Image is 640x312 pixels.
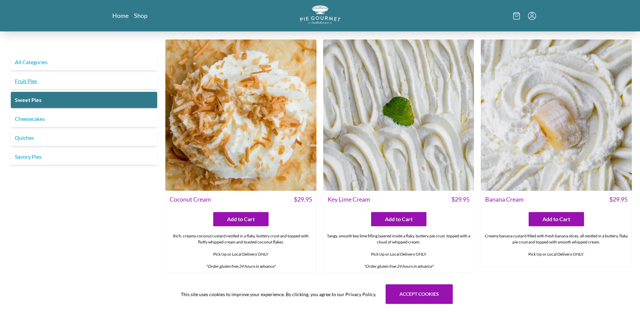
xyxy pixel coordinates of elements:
span: This site uses cookies to improve your experience. By clicking, you agree to our Privacy Policy. [181,291,376,298]
div: Creamy banana custard filled with fresh banana slices, all nestled in a buttery, flaky pie crust ... [481,230,632,266]
span: Add to Cart [542,215,570,223]
button: Add to Cart [213,212,269,226]
button: Menu [528,12,536,20]
a: Cheesecakes [11,111,157,127]
button: Add to Cart [371,212,426,226]
span: Add to Cart [385,215,413,223]
span: $ 29.95 [451,195,470,204]
span: $ 29.95 [609,195,628,204]
a: Shop [134,11,147,20]
span: Key Lime Cream [328,195,370,204]
a: Quiches [11,130,157,146]
span: Add to Cart [227,215,255,223]
a: Home [112,11,129,20]
a: Sweet Pies [11,92,157,108]
img: Coconut Cream [165,40,316,191]
a: All Categories [11,54,157,70]
em: *Order gluten free 24 hours in advance* [364,264,434,269]
span: $ 29.95 [294,195,312,204]
em: *Order gluten free 24 hours in advance* [206,264,276,269]
button: Add to Cart [529,212,584,226]
img: Key Lime Cream [323,40,474,191]
a: Savory Pies [11,149,157,165]
img: logo [300,5,340,24]
button: Accept cookies [386,284,453,304]
span: Coconut Cream [170,195,211,204]
a: Fruit Pies [11,73,157,89]
img: Banana Cream [481,40,632,191]
div: Tangy, smooth key lime filling layered inside a flaky, buttery pie crust, topped with a cloud of ... [324,230,474,272]
div: Rich, creamy coconut custard nestled in a flaky, buttery crust and topped with fluffy whipped cre... [166,230,316,272]
span: Banana Cream [485,195,524,204]
a: Logo [300,5,340,26]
